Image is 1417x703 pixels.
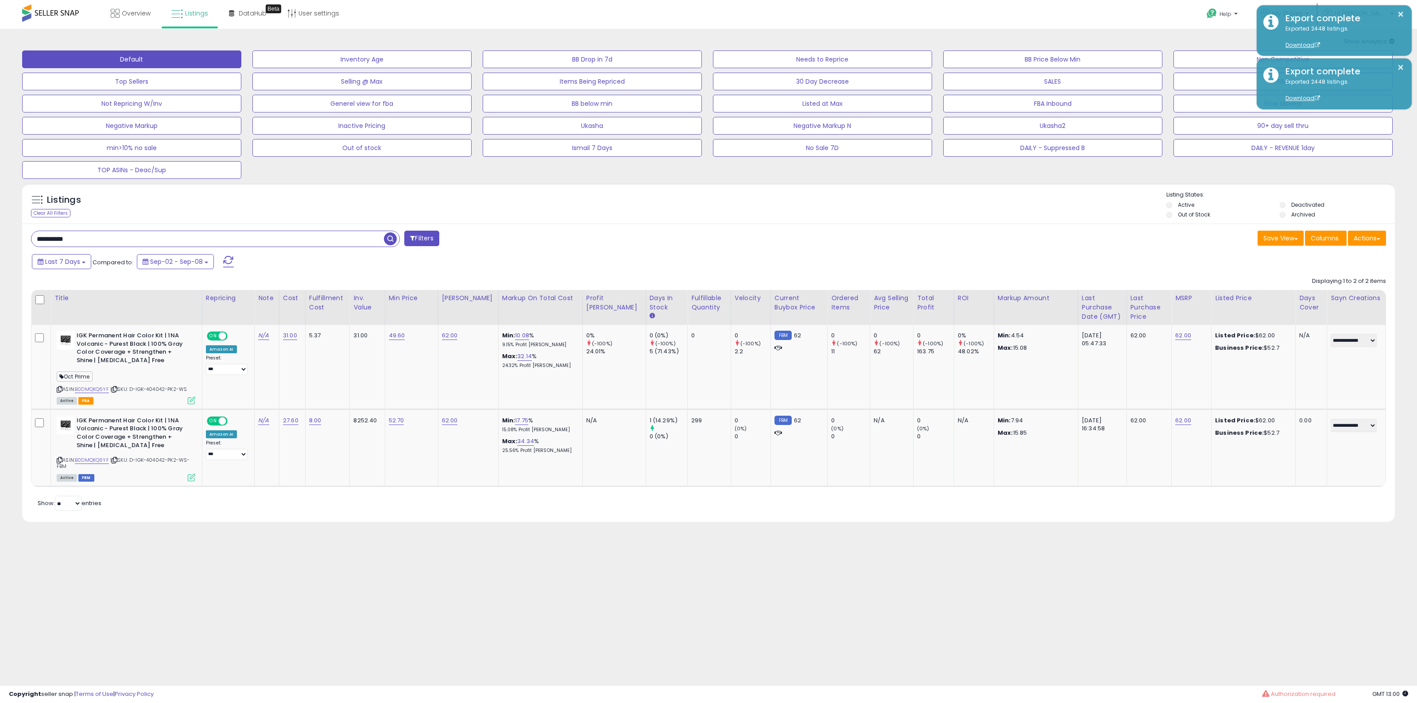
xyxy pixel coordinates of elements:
div: 0% [586,332,646,340]
a: 62.00 [442,331,458,340]
div: Export complete [1279,12,1405,25]
span: All listings currently available for purchase on Amazon [57,474,77,482]
a: 62.00 [1175,416,1191,425]
button: Items Being Repriced [483,73,702,90]
div: Last Purchase Price [1131,294,1168,321]
div: Displaying 1 to 2 of 2 items [1312,277,1386,286]
button: Inactive Pricing [252,117,472,135]
button: Not Repricing W/Inv [22,95,241,112]
button: Generel view for fba [252,95,472,112]
img: 411eweTAyUL._SL40_.jpg [57,332,74,349]
button: DAILY - REVENUE 1day [1173,139,1393,157]
b: Max: [502,352,518,360]
b: Business Price: [1215,429,1264,437]
th: The percentage added to the cost of goods (COGS) that forms the calculator for Min & Max prices. [498,290,582,325]
b: Listed Price: [1215,331,1255,340]
span: Oct Prime [57,371,93,382]
div: Clear All Filters [31,209,70,217]
div: 0 [691,332,724,340]
small: (-100%) [592,340,612,347]
div: Exported 2448 listings. [1279,25,1405,50]
button: Save View [1258,231,1304,246]
p: 24.32% Profit [PERSON_NAME] [502,363,576,369]
button: Ukasha [483,117,702,135]
div: 62.00 [1131,417,1165,425]
div: MSRP [1175,294,1208,303]
div: 0 [831,433,870,440]
b: Min: [502,331,515,340]
label: Out of Stock [1178,211,1210,218]
button: Negative Markup [22,117,241,135]
span: FBA [78,397,93,405]
div: 1 (14.29%) [650,417,688,425]
div: 0.00 [1299,417,1320,425]
button: Columns [1305,231,1347,246]
b: Max: [502,437,518,445]
div: 8252.40 [353,417,378,425]
div: 48.02% [958,348,994,355]
small: Days In Stock. [650,312,655,320]
span: Help [1220,10,1231,18]
div: Ordered Items [831,294,866,312]
i: Click to copy [57,458,62,463]
button: Inventory Age [252,50,472,68]
div: Min Price [389,294,434,303]
a: B0DMQKQ6YF [75,456,109,464]
p: 4.54 [998,332,1071,340]
div: 31.00 [353,332,378,340]
button: BB Price Below Min [943,50,1162,68]
p: 9.15% Profit [PERSON_NAME] [502,342,576,348]
div: 2.2 [735,348,770,355]
div: Avg Selling Price [874,294,910,312]
div: Last Purchase Date (GMT) [1082,294,1123,321]
h5: Listings [47,194,81,206]
b: Business Price: [1215,344,1264,352]
a: 8.00 [309,416,321,425]
div: % [502,437,576,454]
a: Download [1285,94,1320,102]
strong: Min: [998,331,1011,340]
span: Overview [122,9,151,18]
div: 24.01% [586,348,646,355]
button: Needs to Reprice [713,50,932,68]
div: Exported 2448 listings. [1279,78,1405,103]
span: Listings [185,9,208,18]
button: Actions [1348,231,1386,246]
div: ASIN: [57,417,195,480]
img: 411eweTAyUL._SL40_.jpg [57,417,74,434]
i: Click to copy [57,387,62,392]
div: $52.7 [1215,344,1289,352]
p: 15.85 [998,429,1071,437]
button: No Sale 7D [713,139,932,157]
small: (-100%) [837,340,857,347]
button: BB below min [483,95,702,112]
button: 90+ day sell thru [1173,117,1393,135]
div: 0 (0%) [650,332,688,340]
button: Last 7 Days [32,254,91,269]
small: (-100%) [923,340,943,347]
strong: Min: [998,416,1011,425]
button: Listed at Max [713,95,932,112]
div: Export complete [1279,65,1405,78]
div: Fulfillable Quantity [691,294,727,312]
div: Fulfillment Cost [309,294,346,312]
span: Compared to: [93,258,133,267]
small: FBM [774,331,792,340]
div: 0 [917,332,954,340]
div: 0 [735,433,770,440]
button: Default [22,50,241,68]
span: Columns [1311,234,1339,243]
div: Total Profit [917,294,950,312]
button: × [1397,62,1404,73]
div: Current Buybox Price [774,294,824,312]
button: Top Sellers [22,73,241,90]
div: Cost [283,294,302,303]
span: DataHub [239,9,267,18]
div: N/A [586,417,639,425]
div: Days In Stock [650,294,684,312]
span: OFF [226,417,240,425]
span: Sep-02 - Sep-08 [150,257,203,266]
a: 49.60 [389,331,405,340]
div: 163.75 [917,348,954,355]
i: Click to copy [112,458,117,463]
